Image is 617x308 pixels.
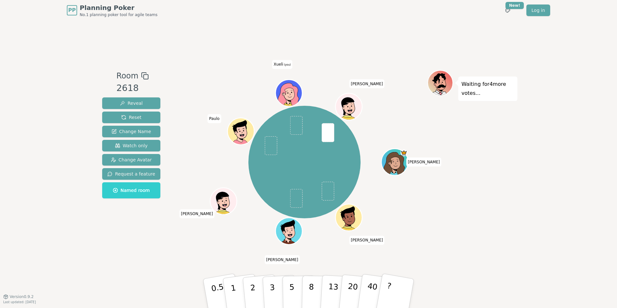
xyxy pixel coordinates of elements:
span: Room [116,70,138,82]
button: Change Name [102,126,160,137]
button: New! [502,5,514,16]
button: Request a feature [102,168,160,180]
a: Log in [526,5,550,16]
div: 2618 [116,82,148,95]
span: Planning Poker [80,3,157,12]
span: Click to change your name [208,114,221,123]
span: No.1 planning poker tool for agile teams [80,12,157,17]
span: Last updated: [DATE] [3,300,36,304]
span: PP [68,6,76,14]
span: Click to change your name [349,79,385,88]
span: Click to change your name [272,60,292,69]
span: Named room [113,187,150,194]
span: Click to change your name [179,209,215,218]
span: Click to change your name [406,158,442,167]
a: PPPlanning PokerNo.1 planning poker tool for agile teams [67,3,157,17]
span: (you) [283,63,291,66]
span: Change Avatar [111,157,152,163]
button: Reset [102,112,160,123]
button: Named room [102,182,160,198]
div: New! [505,2,524,9]
span: Click to change your name [264,255,300,264]
span: Click to change your name [349,236,385,245]
span: Reveal [120,100,143,106]
button: Change Avatar [102,154,160,166]
span: Watch only [115,142,148,149]
button: Reveal [102,97,160,109]
span: Change Name [112,128,151,135]
button: Click to change your avatar [276,80,301,105]
span: Version 0.9.2 [10,294,34,299]
span: Reset [121,114,141,121]
p: Waiting for 4 more votes... [461,80,514,98]
span: johanna is the host [400,149,407,156]
button: Version0.9.2 [3,294,34,299]
button: Watch only [102,140,160,151]
span: Request a feature [107,171,155,177]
